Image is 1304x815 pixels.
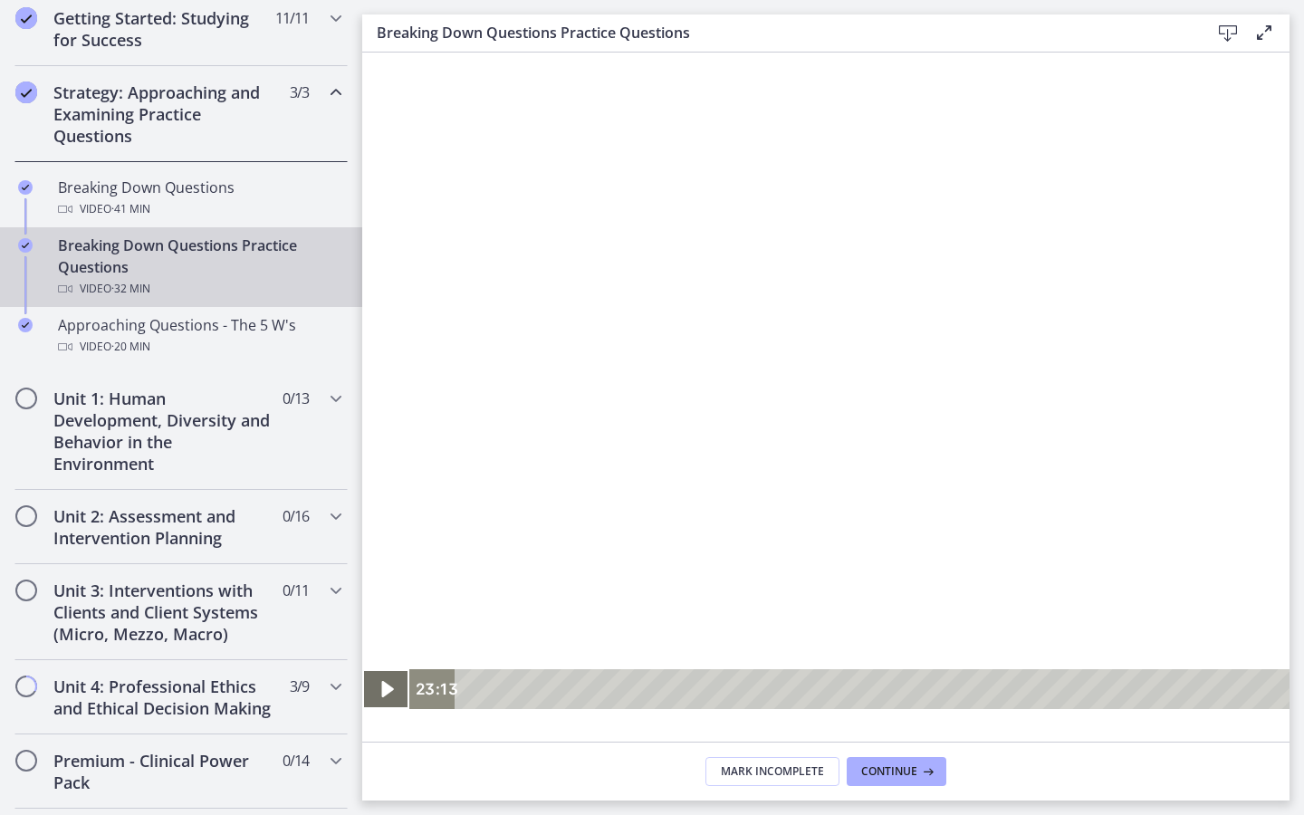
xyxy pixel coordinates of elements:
[58,336,340,358] div: Video
[53,7,274,51] h2: Getting Started: Studying for Success
[283,580,309,601] span: 0 / 11
[15,7,37,29] i: Completed
[861,764,917,779] span: Continue
[283,750,309,772] span: 0 / 14
[847,757,946,786] button: Continue
[275,7,309,29] span: 11 / 11
[283,388,309,409] span: 0 / 13
[111,278,150,300] span: · 32 min
[290,676,309,697] span: 3 / 9
[53,505,274,549] h2: Unit 2: Assessment and Intervention Planning
[58,177,340,220] div: Breaking Down Questions
[110,617,1151,657] div: Playbar
[18,238,33,253] i: Completed
[53,388,274,475] h2: Unit 1: Human Development, Diversity and Behavior in the Environment
[111,336,150,358] span: · 20 min
[111,198,150,220] span: · 41 min
[705,757,839,786] button: Mark Incomplete
[283,505,309,527] span: 0 / 16
[53,750,274,793] h2: Premium - Clinical Power Pack
[18,318,33,332] i: Completed
[58,314,340,358] div: Approaching Questions - The 5 W's
[53,81,274,147] h2: Strategy: Approaching and Examining Practice Questions
[377,22,1181,43] h3: Breaking Down Questions Practice Questions
[58,278,340,300] div: Video
[58,198,340,220] div: Video
[58,235,340,300] div: Breaking Down Questions Practice Questions
[53,676,274,719] h2: Unit 4: Professional Ethics and Ethical Decision Making
[53,580,274,645] h2: Unit 3: Interventions with Clients and Client Systems (Micro, Mezzo, Macro)
[290,81,309,103] span: 3 / 3
[721,764,824,779] span: Mark Incomplete
[362,53,1290,709] iframe: Video Lesson
[18,180,33,195] i: Completed
[15,81,37,103] i: Completed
